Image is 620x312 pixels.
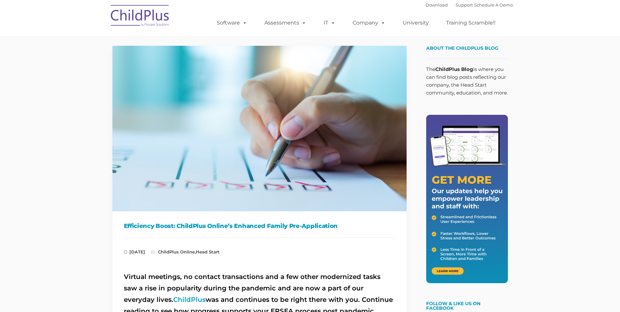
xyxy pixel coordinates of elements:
[196,249,220,254] a: Head Start
[456,2,473,8] a: Support
[112,46,407,211] img: Efficiency Boost: ChildPlus Online's Enhanced Family Pre-Application Process - Streamlining Appli...
[158,249,195,254] a: ChildPlus Online
[474,2,513,8] a: Schedule A Demo
[440,16,502,29] a: Training Scramble!!
[426,301,480,311] a: Follow & Like Us on Facebook
[426,45,498,51] span: About the ChildPlus Blog
[108,0,173,33] img: ChildPlus by Procare Solutions
[435,66,473,72] strong: ChildPlus Blog
[426,115,508,283] img: Get More - Our updates help you empower leadership and staff.
[426,2,448,8] a: Download
[426,65,508,97] p: The is where you can find blog posts reflecting our company, the Head Start community, education,...
[210,16,254,29] a: Software
[317,16,342,29] a: IT
[426,2,513,8] font: |
[151,249,220,254] span: ,
[124,249,145,254] span: [DATE]
[258,16,313,29] a: Assessments
[396,16,435,29] a: University
[346,16,392,29] a: Company
[124,221,395,231] h1: Efficiency Boost: ChildPlus Online’s Enhanced Family Pre-Application
[173,296,206,303] a: ChildPlus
